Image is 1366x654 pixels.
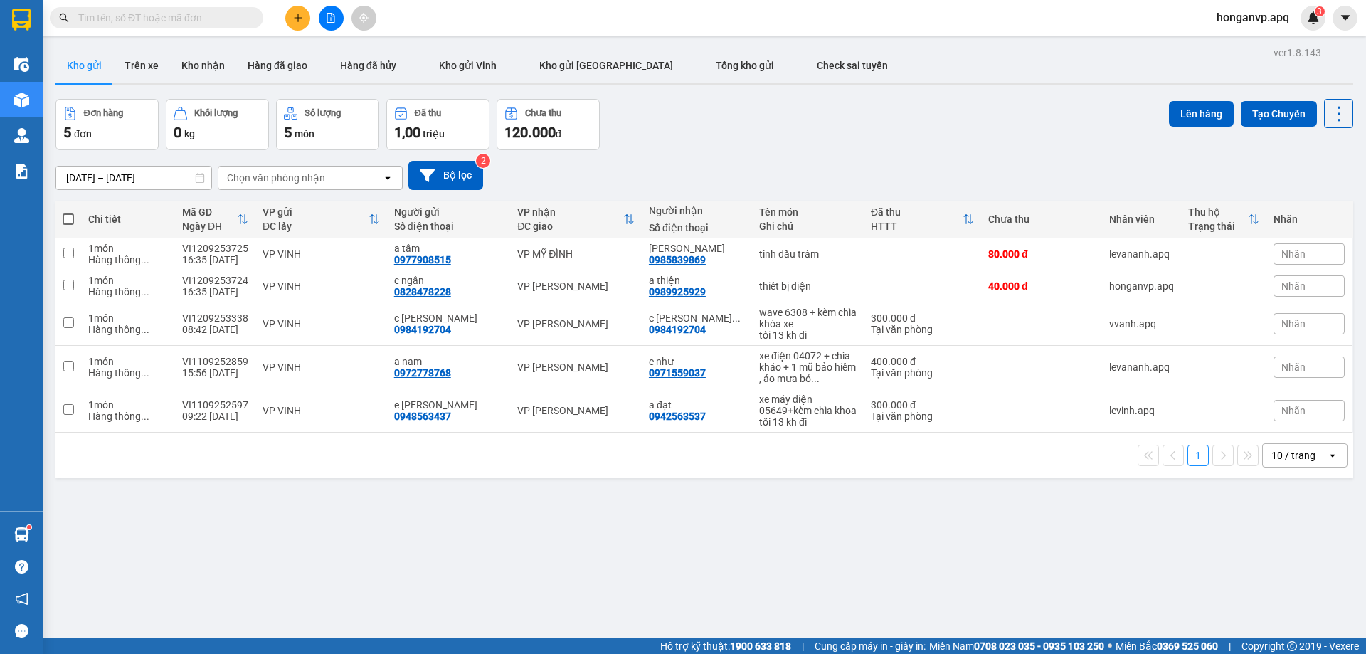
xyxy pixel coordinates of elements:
div: VP MỸ ĐÌNH [517,248,635,260]
div: VP VINH [263,405,380,416]
th: Toggle SortBy [175,201,255,238]
div: e kim oanh [394,399,503,411]
div: Số lượng [305,108,341,118]
div: 10 / trang [1271,448,1315,463]
div: VP [PERSON_NAME] [517,405,635,416]
span: Nhãn [1281,318,1306,329]
img: logo [7,77,31,147]
button: Kho gửi [55,48,113,83]
span: copyright [1287,641,1297,651]
div: VP [PERSON_NAME] [517,318,635,329]
div: Ghi chú [759,221,857,232]
div: Chọn văn phòng nhận [227,171,325,185]
div: 16:35 [DATE] [182,254,248,265]
span: Kho gửi [GEOGRAPHIC_DATA] [539,60,673,71]
div: 0989925929 [649,286,706,297]
div: Chưa thu [988,213,1095,225]
div: VP [PERSON_NAME] [517,362,635,373]
div: Hàng thông thường [88,411,168,422]
div: 0948563437 [394,411,451,422]
div: a tâm [394,243,503,254]
span: ... [141,367,149,379]
span: Cung cấp máy in - giấy in: [815,638,926,654]
span: message [15,624,28,638]
div: 0972778768 [394,367,451,379]
div: 09:22 [DATE] [182,411,248,422]
div: 1 món [88,399,168,411]
span: Nhãn [1281,405,1306,416]
span: đơn [74,128,92,139]
strong: 0708 023 035 - 0935 103 250 [974,640,1104,652]
div: Nhãn [1274,213,1345,225]
span: ... [141,286,149,297]
div: levananh.apq [1109,362,1174,373]
span: ... [732,312,741,324]
img: warehouse-icon [14,57,29,72]
div: Người gửi [394,206,503,218]
sup: 1 [27,525,31,529]
span: 0 [174,124,181,141]
span: question-circle [15,560,28,574]
button: Hàng đã giao [236,48,319,83]
div: 0971559037 [649,367,706,379]
button: Đơn hàng5đơn [55,99,159,150]
div: Nhân viên [1109,213,1174,225]
svg: open [382,172,393,184]
div: VP nhận [517,206,623,218]
div: Tại văn phòng [871,324,974,335]
div: 300.000 đ [871,312,974,324]
div: 0984192704 [394,324,451,335]
div: thiết bị điện [759,280,857,292]
div: Mã GD [182,206,237,218]
span: triệu [423,128,445,139]
span: 3 [1317,6,1322,16]
div: a thiện [649,275,745,286]
span: honganvp.apq [1205,9,1301,26]
div: VI1209253724 [182,275,248,286]
strong: CHUYỂN PHÁT NHANH AN PHÚ QUÝ [38,11,140,58]
span: search [59,13,69,23]
strong: 1900 633 818 [730,640,791,652]
div: 400.000 đ [871,356,974,367]
span: | [1229,638,1231,654]
button: Khối lượng0kg [166,99,269,150]
th: Toggle SortBy [510,201,642,238]
span: Kho gửi Vinh [439,60,497,71]
div: 0942563537 [649,411,706,422]
span: ⚪️ [1108,643,1112,649]
img: warehouse-icon [14,128,29,143]
svg: open [1327,450,1338,461]
span: Hàng đã hủy [340,60,396,71]
span: 5 [63,124,71,141]
div: Chưa thu [525,108,561,118]
div: ngọc tường [649,243,745,254]
div: 08:42 [DATE] [182,324,248,335]
div: Tên món [759,206,857,218]
div: c ngân [394,275,503,286]
div: a đạt [649,399,745,411]
div: Trạng thái [1188,221,1248,232]
div: HTTT [871,221,963,232]
span: | [802,638,804,654]
strong: 0369 525 060 [1157,640,1218,652]
button: Tạo Chuyến [1241,101,1317,127]
div: c quỳnh anh [394,312,503,324]
div: Hàng thông thường [88,286,168,297]
span: ... [141,324,149,335]
div: ver 1.8.143 [1274,45,1321,60]
button: 1 [1187,445,1209,466]
div: 80.000 đ [988,248,1095,260]
button: aim [351,6,376,31]
div: c quỳnh anh 0979526548 [649,312,745,324]
button: Số lượng5món [276,99,379,150]
div: 16:35 [DATE] [182,286,248,297]
img: warehouse-icon [14,527,29,542]
div: ĐC lấy [263,221,369,232]
div: tối 13 kh đi [759,329,857,341]
div: VP gửi [263,206,369,218]
div: 15:56 [DATE] [182,367,248,379]
div: Hàng thông thường [88,324,168,335]
div: 1 món [88,243,168,254]
div: wave 6308 + kèm chìa khóa xe [759,307,857,329]
span: 5 [284,124,292,141]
